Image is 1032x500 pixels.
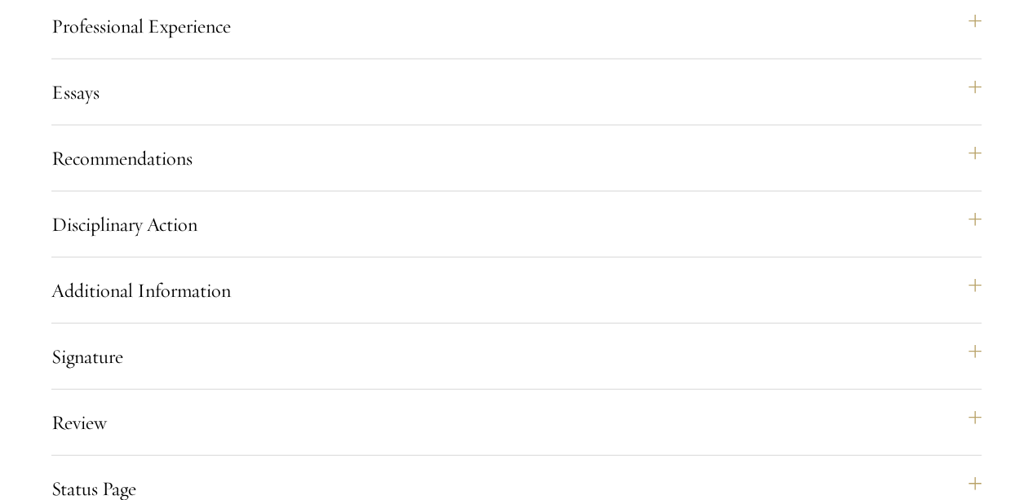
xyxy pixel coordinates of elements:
button: Disciplinary Action [51,205,981,244]
button: Additional Information [51,271,981,310]
button: Essays [51,73,981,112]
button: Recommendations [51,139,981,178]
button: Signature [51,337,981,376]
button: Review [51,403,981,442]
button: Professional Experience [51,7,981,46]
